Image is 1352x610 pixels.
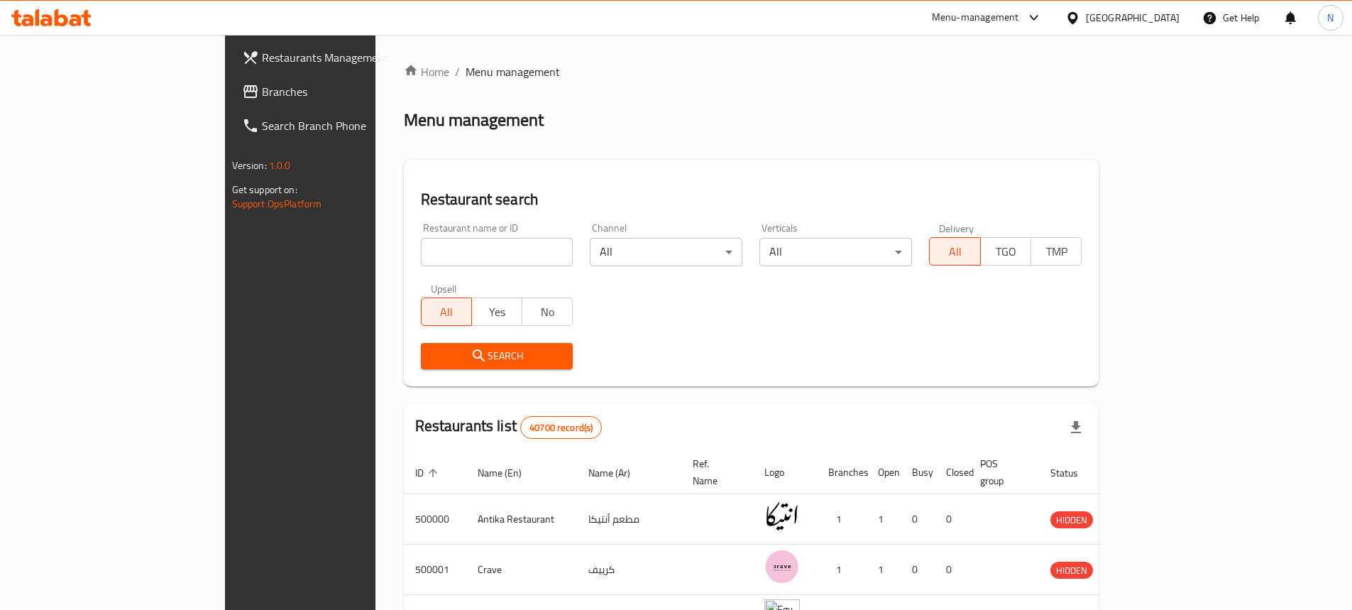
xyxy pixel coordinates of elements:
div: Export file [1059,410,1093,445]
div: HIDDEN [1050,562,1093,579]
span: N [1327,10,1334,26]
td: Antika Restaurant [466,494,577,545]
span: ID [415,464,442,481]
span: Menu management [466,63,560,80]
a: Support.OpsPlatform [232,195,322,213]
h2: Restaurant search [421,189,1082,210]
span: 1.0.0 [269,156,291,175]
span: Search [432,347,562,365]
nav: breadcrumb [404,63,1099,80]
div: Total records count [520,416,602,439]
td: Crave [466,545,577,595]
span: Yes [478,302,517,322]
span: TMP [1037,241,1076,262]
th: Branches [817,451,867,494]
span: Branches [262,83,439,100]
span: No [528,302,567,322]
h2: Menu management [404,109,544,131]
img: Crave [764,549,800,584]
button: No [522,298,573,326]
span: Name (Ar) [588,464,649,481]
td: 0 [901,545,935,595]
span: All [935,241,974,262]
span: Get support on: [232,180,297,199]
span: Version: [232,156,267,175]
a: Branches [231,75,451,109]
input: Search for restaurant name or ID.. [421,238,573,266]
div: Menu-management [932,9,1019,26]
button: Yes [471,298,522,326]
td: 1 [867,494,901,545]
td: 1 [867,545,901,595]
span: Ref. Name [693,455,736,489]
th: Open [867,451,901,494]
button: TMP [1031,237,1082,266]
button: All [929,237,980,266]
label: Delivery [939,223,974,233]
td: 0 [935,494,969,545]
span: POS group [980,455,1022,489]
span: HIDDEN [1050,512,1093,528]
div: All [759,238,912,266]
h2: Restaurants list [415,415,603,439]
span: Name (En) [478,464,540,481]
td: 0 [901,494,935,545]
a: Search Branch Phone [231,109,451,143]
button: Search [421,343,573,369]
a: Restaurants Management [231,40,451,75]
li: / [455,63,460,80]
td: 0 [935,545,969,595]
td: كرييف [577,545,681,595]
span: All [427,302,466,322]
div: [GEOGRAPHIC_DATA] [1086,10,1180,26]
div: HIDDEN [1050,511,1093,528]
button: TGO [980,237,1031,266]
img: Antika Restaurant [764,499,800,534]
span: HIDDEN [1050,562,1093,579]
button: All [421,298,472,326]
span: Search Branch Phone [262,117,439,134]
td: 1 [817,494,867,545]
label: Upsell [431,283,457,293]
span: Restaurants Management [262,49,439,66]
div: All [590,238,742,266]
td: 1 [817,545,867,595]
td: مطعم أنتيكا [577,494,681,545]
span: 40700 record(s) [521,421,601,435]
th: Busy [901,451,935,494]
th: Logo [753,451,817,494]
th: Closed [935,451,969,494]
span: Status [1050,464,1097,481]
span: TGO [986,241,1026,262]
